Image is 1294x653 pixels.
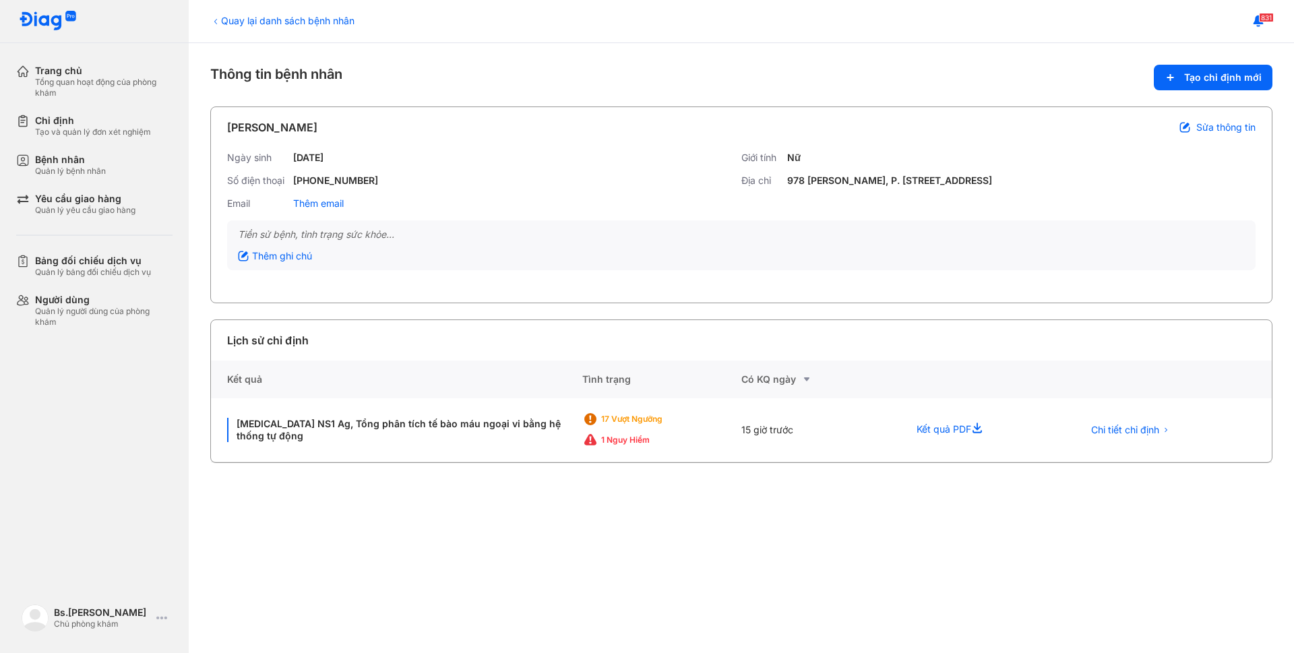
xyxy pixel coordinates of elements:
[227,332,309,348] div: Lịch sử chỉ định
[582,361,741,398] div: Tình trạng
[227,175,288,187] div: Số điện thoại
[54,607,151,619] div: Bs.[PERSON_NAME]
[900,398,1066,462] div: Kết quả PDF
[227,152,288,164] div: Ngày sinh
[741,398,900,462] div: 15 giờ trước
[35,166,106,177] div: Quản lý bệnh nhân
[35,267,151,278] div: Quản lý bảng đối chiếu dịch vụ
[293,152,323,164] div: [DATE]
[35,65,173,77] div: Trang chủ
[210,13,355,28] div: Quay lại danh sách bệnh nhân
[35,115,151,127] div: Chỉ định
[227,197,288,210] div: Email
[741,371,900,387] div: Có KQ ngày
[227,418,566,442] div: [MEDICAL_DATA] NS1 Ag, Tổng phân tích tế bào máu ngoại vi bằng hệ thống tự động
[35,154,106,166] div: Bệnh nhân
[238,250,312,262] div: Thêm ghi chú
[1259,13,1274,22] span: 831
[19,11,77,32] img: logo
[741,175,782,187] div: Địa chỉ
[35,306,173,328] div: Quản lý người dùng của phòng khám
[35,193,135,205] div: Yêu cầu giao hàng
[1196,121,1256,133] span: Sửa thông tin
[35,77,173,98] div: Tổng quan hoạt động của phòng khám
[1083,420,1178,440] button: Chi tiết chỉ định
[1091,424,1159,436] span: Chi tiết chỉ định
[293,197,344,210] div: Thêm email
[211,361,582,398] div: Kết quả
[35,205,135,216] div: Quản lý yêu cầu giao hàng
[1154,65,1272,90] button: Tạo chỉ định mới
[22,604,49,631] img: logo
[35,294,173,306] div: Người dùng
[238,228,1245,241] div: Tiền sử bệnh, tình trạng sức khỏe...
[787,152,801,164] div: Nữ
[35,127,151,137] div: Tạo và quản lý đơn xét nghiệm
[787,175,992,187] div: 978 [PERSON_NAME], P. [STREET_ADDRESS]
[293,175,378,187] div: [PHONE_NUMBER]
[741,152,782,164] div: Giới tính
[227,119,317,135] div: [PERSON_NAME]
[601,414,709,425] div: 17 Vượt ngưỡng
[35,255,151,267] div: Bảng đối chiếu dịch vụ
[601,435,709,445] div: 1 Nguy hiểm
[54,619,151,629] div: Chủ phòng khám
[1184,71,1262,84] span: Tạo chỉ định mới
[210,65,1272,90] div: Thông tin bệnh nhân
